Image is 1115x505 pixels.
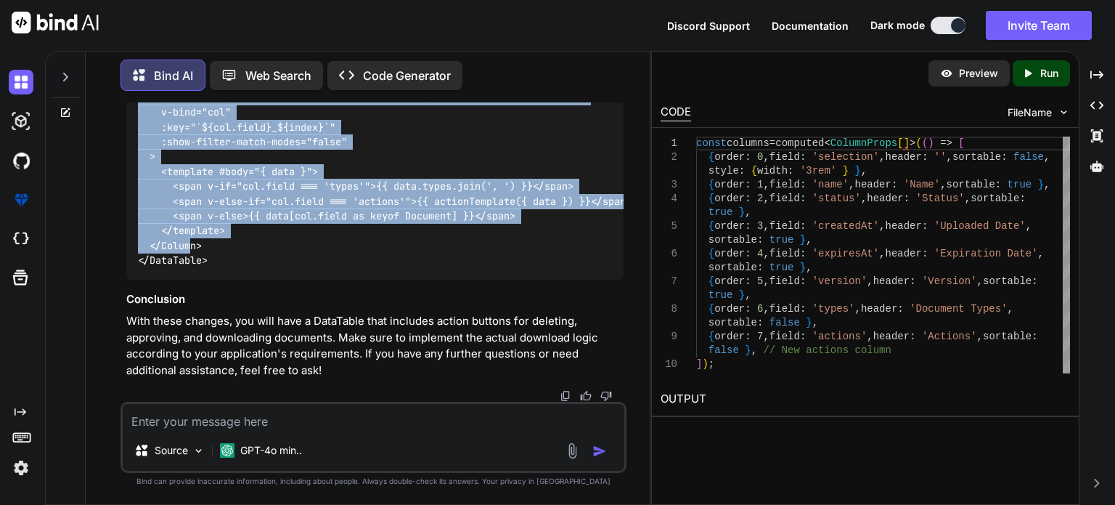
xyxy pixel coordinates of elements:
span: Documentation [772,20,849,32]
span: : [739,165,745,177]
span: header [855,179,891,190]
span: false [708,344,739,356]
span: { [708,248,714,259]
span: 'Name' [904,179,940,190]
p: GPT-4o min.. [240,443,302,458]
span: false [1013,151,1044,163]
span: header [873,275,910,287]
span: field [769,275,800,287]
span: 'version' [812,275,867,287]
span: , [812,317,818,328]
span: : [745,220,751,232]
span: , [764,193,769,204]
span: : [891,179,897,190]
span: true [769,234,794,246]
img: settings [9,456,33,480]
span: 'Version' [922,275,977,287]
span: header [886,151,922,163]
span: : [800,331,806,342]
span: } [739,206,745,218]
span: : [745,248,751,259]
span: { [708,151,714,163]
span: header [886,248,922,259]
span: = [769,137,775,149]
span: false [769,317,800,328]
span: ( [916,137,922,149]
span: < [825,137,830,149]
span: , [764,151,769,163]
span: ] [904,137,910,149]
img: premium [9,187,33,212]
span: { [708,275,714,287]
p: Run [1040,66,1058,81]
div: 2 [661,150,677,164]
code: <DataTable ... > <Column selection-mode="multiple" header-style="width: 3rem" /> <Column v-for="(... [138,16,632,268]
span: : [800,179,806,190]
img: icon [592,444,607,458]
span: 'createdAt' [812,220,879,232]
span: , [849,179,854,190]
span: : [910,275,915,287]
div: 10 [661,357,677,371]
span: 'Uploaded Date' [934,220,1026,232]
span: } [739,289,745,301]
span: : [1001,151,1007,163]
span: , [855,303,861,315]
span: } [800,262,806,273]
img: like [580,390,592,402]
img: copy [560,390,571,402]
span: } [1038,179,1044,190]
span: order [714,303,745,315]
span: '3rem' [800,165,836,177]
span: order [714,220,745,232]
span: order [714,275,745,287]
div: 6 [661,247,677,261]
span: { [751,165,757,177]
span: columns [727,137,769,149]
span: true [708,289,733,301]
span: 0 [757,151,763,163]
span: field [769,151,800,163]
span: , [879,220,885,232]
span: : [995,179,1001,190]
span: , [764,303,769,315]
span: 5 [757,275,763,287]
span: , [879,248,885,259]
span: , [965,193,971,204]
span: sortable [983,331,1032,342]
span: sortable [708,317,757,328]
img: attachment [564,443,581,459]
img: darkAi-studio [9,109,33,134]
span: : [922,248,928,259]
button: Discord Support [667,18,750,33]
span: 'status' [812,193,861,204]
span: sortable [708,262,757,273]
h2: OUTPUT [652,382,1079,416]
span: 'Status' [916,193,965,204]
img: dislike [600,390,612,402]
span: { [708,193,714,204]
span: : [788,165,793,177]
span: 7 [757,331,763,342]
span: : [910,331,915,342]
span: { [708,179,714,190]
span: } [806,317,812,328]
span: : [922,220,928,232]
span: , [806,234,812,246]
span: : [897,303,903,315]
span: order [714,193,745,204]
span: : [800,151,806,163]
span: : [757,234,763,246]
span: , [764,275,769,287]
span: const [696,137,727,149]
span: ) [928,137,934,149]
span: , [764,331,769,342]
span: , [867,331,873,342]
span: : [745,151,751,163]
span: : [757,317,763,328]
span: 'Actions' [922,331,977,342]
span: , [977,331,983,342]
span: ] [696,358,702,370]
span: > [910,137,915,149]
p: Source [155,443,188,458]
